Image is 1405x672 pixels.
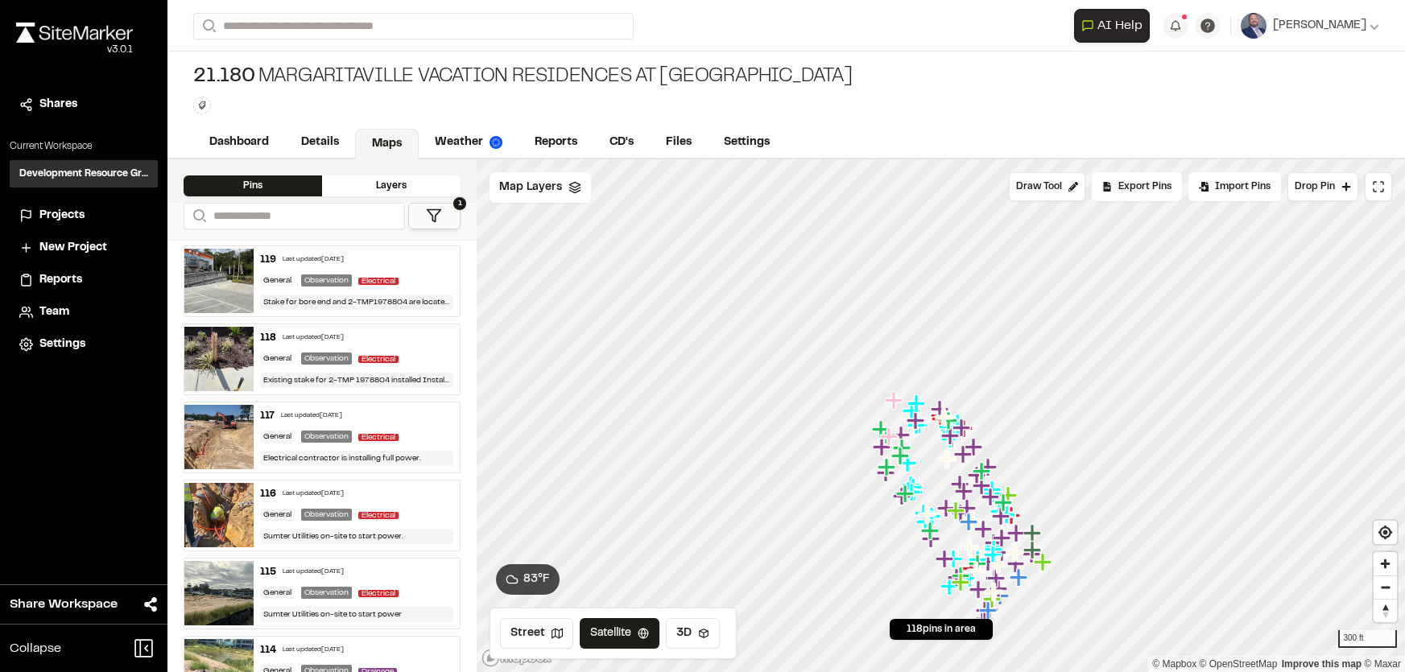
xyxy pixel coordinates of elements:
div: Map marker [960,512,981,533]
div: Map marker [893,438,914,459]
a: Weather [419,127,519,158]
span: Electrical [358,434,399,441]
div: Map marker [973,461,994,482]
button: 3D [666,618,720,649]
img: file [184,327,254,391]
a: Reports [519,127,593,158]
div: Map marker [922,529,943,550]
div: Map marker [936,549,957,570]
button: Zoom out [1374,575,1397,599]
div: Map marker [983,589,1004,610]
div: Import Pins into your project [1188,172,1281,201]
div: Map marker [932,409,953,430]
span: Settings [39,336,85,353]
div: Last updated [DATE] [283,255,344,265]
div: 117 [260,409,275,423]
div: Electrical contractor is installing full power. [260,451,454,466]
span: Drop Pin [1295,179,1335,194]
span: Map Layers [499,179,562,196]
button: Find my location [1374,521,1397,544]
div: Observation [301,352,352,365]
div: Map marker [873,437,894,458]
div: Map marker [893,486,914,507]
div: Map marker [1010,567,1031,588]
div: Map marker [965,437,986,458]
div: Map marker [878,457,899,478]
a: Maxar [1364,658,1401,670]
div: Map marker [981,487,1002,508]
div: Map marker [918,505,939,526]
span: Share Workspace [10,595,118,614]
div: Map marker [940,576,961,597]
a: Settings [19,336,148,353]
div: Map marker [907,394,928,414]
div: Map marker [994,493,1015,513]
div: Map marker [958,498,979,519]
a: Shares [19,96,148,113]
span: Team [39,303,69,321]
div: Map marker [953,418,973,439]
div: Last updated [DATE] [283,567,344,577]
div: Map marker [904,477,925,498]
div: Map marker [938,449,959,470]
div: Map marker [969,580,990,601]
span: Draw Tool [1016,179,1062,194]
div: Map marker [939,417,960,438]
div: Map marker [891,446,912,467]
div: Map marker [947,501,968,522]
div: Map marker [985,533,1006,554]
div: Open AI Assistant [1074,9,1156,43]
div: Map marker [1006,554,1027,575]
img: rebrand.png [16,23,133,43]
span: 1 [453,197,466,210]
div: Map marker [990,501,1011,522]
div: Pins [184,175,322,196]
img: User [1241,13,1267,39]
div: Map marker [969,579,990,600]
a: Maps [355,129,419,159]
div: General [260,352,295,365]
a: Team [19,303,148,321]
span: Projects [39,207,85,225]
button: [PERSON_NAME] [1241,13,1379,39]
div: General [260,274,295,287]
div: Map marker [935,407,956,428]
div: Last updated [DATE] [283,333,344,343]
div: Sumter Utilities on-site to start power. [260,529,454,544]
a: Map feedback [1282,658,1362,670]
button: Reset bearing to north [1374,599,1397,622]
div: Map marker [948,567,969,588]
div: Margaritaville Vacation Residences at [GEOGRAPHIC_DATA] [193,64,852,90]
div: Observation [301,509,352,521]
div: Map marker [992,506,1013,527]
a: Mapbox [1152,658,1196,670]
span: 118 pins in area [907,622,976,637]
div: Map marker [976,600,997,621]
div: 114 [260,643,276,658]
div: Map marker [967,561,988,582]
a: Mapbox logo [481,649,552,667]
div: Map marker [903,482,924,503]
div: Map marker [877,463,898,484]
button: Satellite [580,618,659,649]
div: Map marker [979,600,1000,621]
div: Map marker [907,415,928,436]
a: Details [285,127,355,158]
div: Map marker [896,484,917,505]
div: No pins available to export [1092,172,1182,201]
div: 300 ft [1338,630,1398,648]
button: Zoom in [1374,552,1397,575]
div: General [260,587,295,599]
div: Map marker [1034,552,1055,573]
div: Map marker [952,566,973,587]
div: Map marker [955,481,976,502]
div: Map marker [990,555,1010,575]
div: Map marker [1006,542,1027,563]
div: Map marker [915,503,936,524]
span: Electrical [358,512,399,519]
button: Drop Pin [1287,172,1358,201]
a: Settings [708,127,786,158]
div: Observation [301,274,352,287]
